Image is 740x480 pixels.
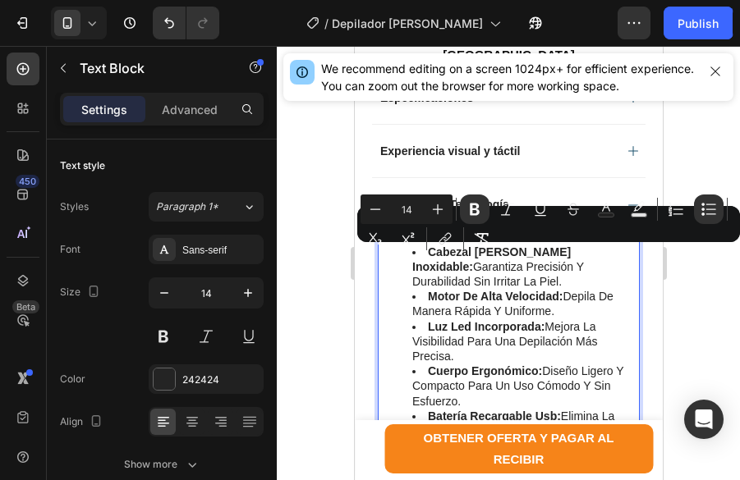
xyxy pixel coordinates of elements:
div: Editor contextual toolbar [357,206,740,242]
div: Open Intercom Messenger [684,400,724,439]
div: 242424 [182,373,260,387]
div: 450 [16,175,39,188]
div: Font [60,242,80,257]
p: Advanced [162,101,218,118]
div: Size [60,281,103,304]
div: Beta [12,300,39,313]
div: Undo/Redo [153,7,219,39]
div: Text style [60,158,105,173]
iframe: Design area [355,46,663,480]
div: Show more [124,456,200,473]
button: Paragraph 1* [149,192,264,222]
p: Settings [81,101,127,118]
span: / [324,15,329,32]
span: Paragraph 1* [156,199,218,214]
p: Text Block [80,58,219,78]
span: Depilador [PERSON_NAME] [332,15,483,32]
div: Color [60,372,85,386]
div: Sans-serif [182,243,260,258]
button: Publish [664,7,733,39]
div: Styles [60,199,89,214]
div: Publish [678,15,719,32]
div: Align [60,411,106,433]
button: Show more [60,450,264,479]
div: We recommend editing on a screen 1024px+ for efficient experience. You can zoom out the browser f... [321,60,697,94]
